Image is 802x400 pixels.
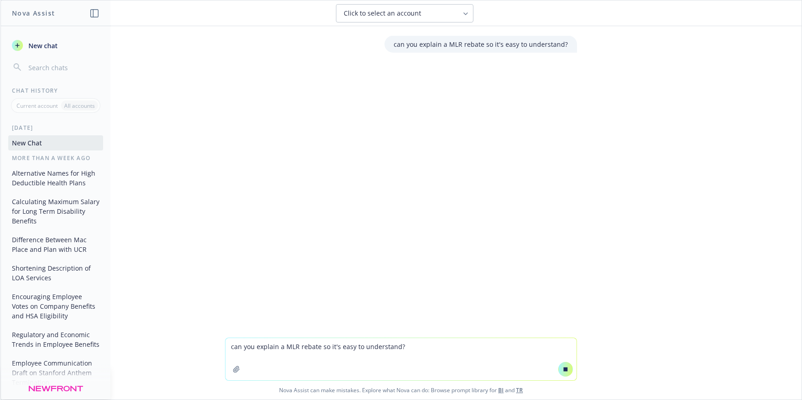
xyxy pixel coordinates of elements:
span: New chat [27,41,58,50]
a: BI [498,386,504,394]
div: More than a week ago [1,154,110,162]
p: can you explain a MLR rebate so it's easy to understand? [394,39,568,49]
span: Nova Assist can make mistakes. Explore what Nova can do: Browse prompt library for and [4,381,798,400]
button: Alternative Names for High Deductible Health Plans [8,166,103,190]
a: TR [516,386,523,394]
button: New Chat [8,135,103,150]
button: Calculating Maximum Salary for Long Term Disability Benefits [8,194,103,228]
input: Search chats [27,61,99,74]
button: Click to select an account [336,4,473,22]
button: Shortening Description of LOA Services [8,261,103,285]
button: Encouraging Employee Votes on Company Benefits and HSA Eligibility [8,289,103,323]
p: All accounts [64,102,95,110]
button: Employee Communication Draft on Stanford Anthem Termination [8,356,103,390]
div: [DATE] [1,124,110,132]
p: Current account [16,102,58,110]
button: Regulatory and Economic Trends in Employee Benefits [8,327,103,352]
span: Click to select an account [344,9,421,18]
button: New chat [8,37,103,54]
h1: Nova Assist [12,8,55,18]
div: Chat History [1,87,110,94]
button: Difference Between Mac Place and Plan with UCR [8,232,103,257]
